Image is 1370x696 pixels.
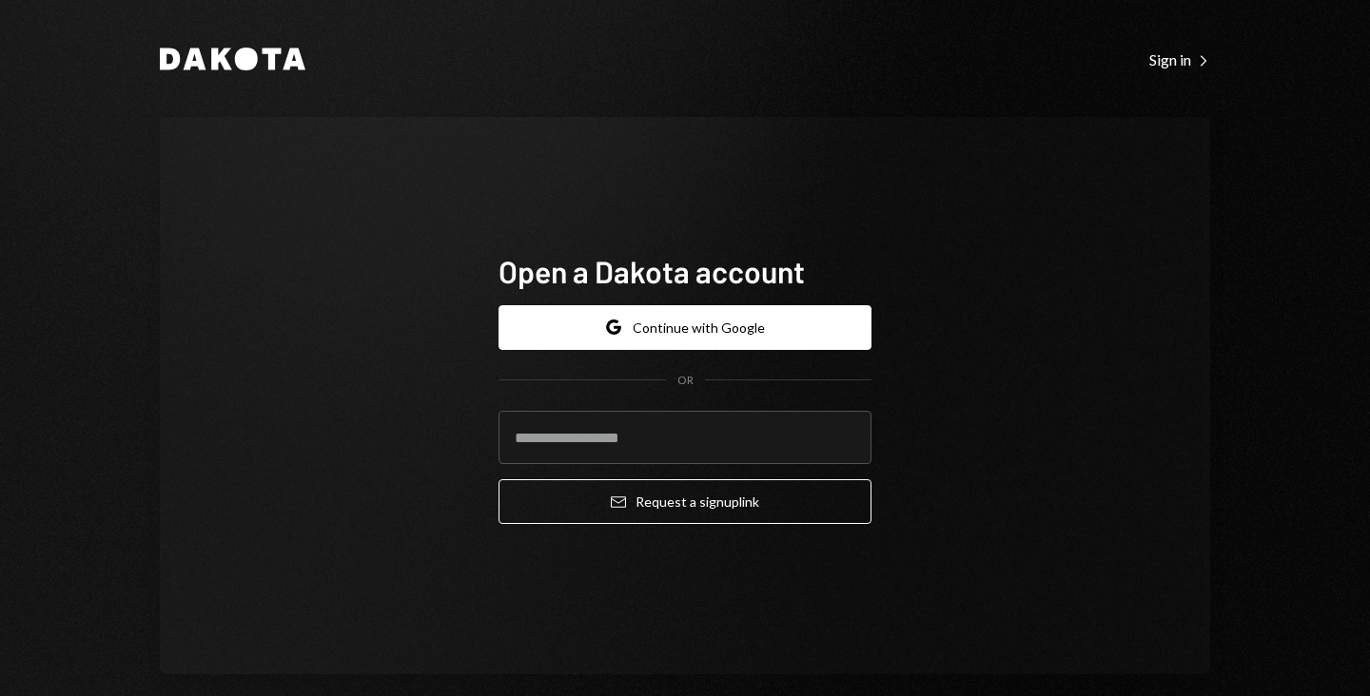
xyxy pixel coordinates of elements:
h1: Open a Dakota account [499,252,871,290]
a: Sign in [1149,48,1210,69]
div: Sign in [1149,50,1210,69]
button: Continue with Google [499,305,871,350]
div: OR [677,373,694,389]
button: Request a signuplink [499,479,871,524]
